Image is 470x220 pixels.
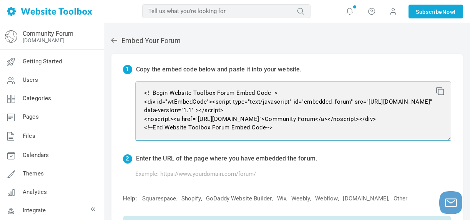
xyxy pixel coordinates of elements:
a: SubscribeNow! [409,5,463,18]
p: Enter the URL of the page where you have embedded the forum. [136,154,317,164]
div: , , , , , , , [119,195,451,203]
input: Example: https://www.yourdomain.com/forum/ [135,167,451,181]
span: Getting Started [23,58,62,65]
span: Users [23,76,38,83]
button: Launch chat [439,191,462,214]
span: 1 [123,65,132,74]
span: Pages [23,113,39,120]
p: Copy the embed code below and paste it into your website. [136,65,302,74]
span: Now! [442,8,456,16]
span: Calendars [23,152,49,159]
img: globe-icon.png [5,30,17,43]
span: Analytics [23,189,47,195]
input: Tell us what you're looking for [142,4,311,18]
a: Webflow [315,195,338,203]
a: GoDaddy Website Builder [206,195,272,203]
a: [DOMAIN_NAME] [343,195,388,203]
a: Other [394,195,408,203]
a: Wix [277,195,286,203]
a: Shopify [181,195,201,203]
a: Weebly [291,195,310,203]
a: Squarespace [142,195,176,203]
textarea: <!--Begin Website Toolbox Forum Embed Code--> <div id="wtEmbedCode"><script type="text/javascript... [135,81,451,141]
a: [DOMAIN_NAME] [23,37,65,43]
a: Community Forum [23,30,73,37]
span: 2 [123,154,132,164]
span: Help: [123,195,137,202]
span: Files [23,132,35,139]
span: Integrate [23,207,46,214]
span: Categories [23,95,51,102]
h2: Embed Your Forum [110,36,464,45]
span: Themes [23,170,44,177]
